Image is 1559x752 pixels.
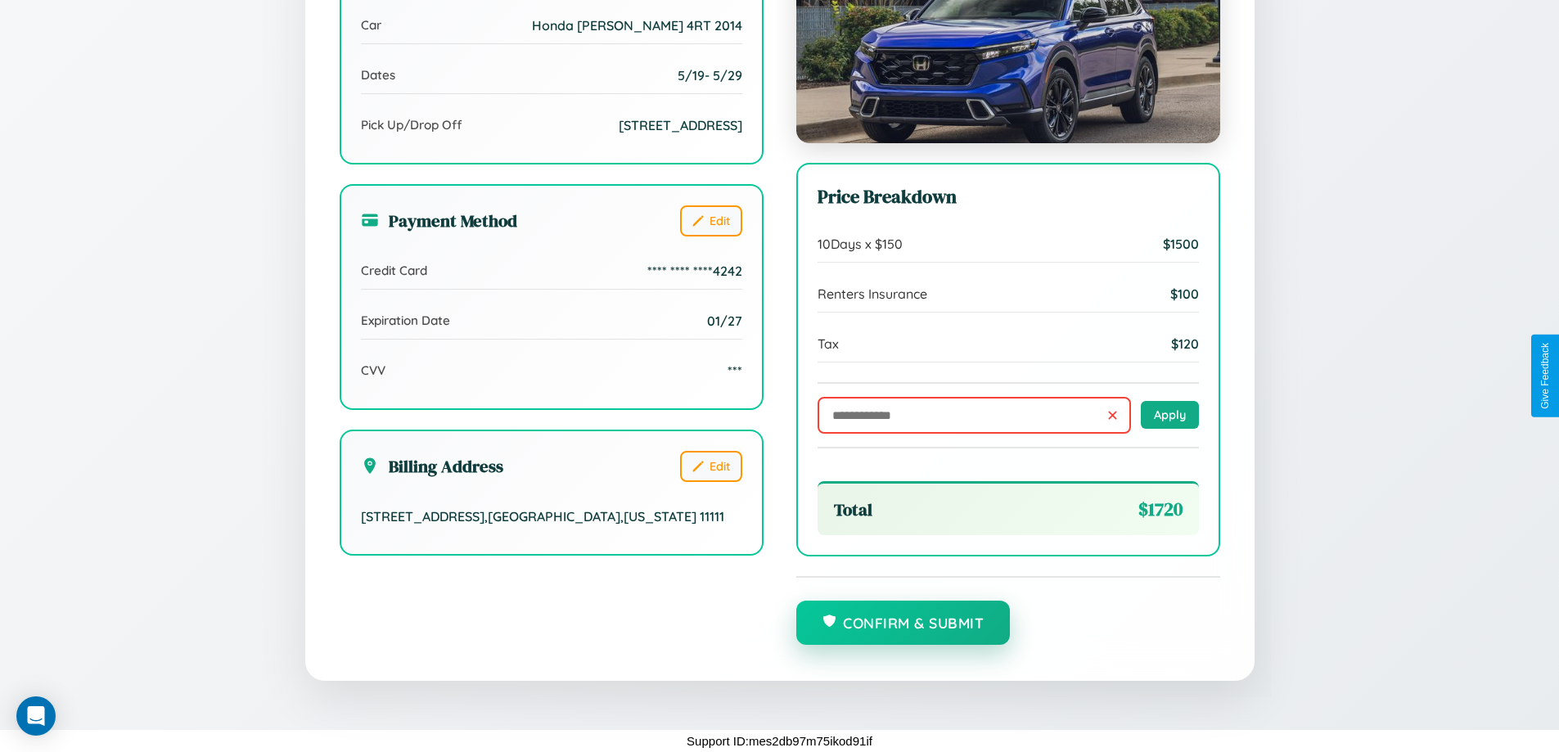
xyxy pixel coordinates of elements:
span: $ 1720 [1138,497,1183,522]
span: $ 1500 [1163,236,1199,252]
span: 01/27 [707,313,742,329]
div: Open Intercom Messenger [16,696,56,736]
h3: Price Breakdown [818,184,1199,209]
span: Total [834,498,872,521]
span: Tax [818,335,839,352]
h3: Billing Address [361,454,503,478]
button: Confirm & Submit [796,601,1011,645]
span: CVV [361,362,385,378]
span: Credit Card [361,263,427,278]
span: Dates [361,67,395,83]
span: 5 / 19 - 5 / 29 [678,67,742,83]
span: [STREET_ADDRESS] [619,117,742,133]
span: [STREET_ADDRESS] , [GEOGRAPHIC_DATA] , [US_STATE] 11111 [361,508,724,525]
h3: Payment Method [361,209,517,232]
span: $ 120 [1171,335,1199,352]
span: Expiration Date [361,313,450,328]
div: Give Feedback [1539,343,1551,409]
span: $ 100 [1170,286,1199,302]
button: Apply [1141,401,1199,429]
span: Renters Insurance [818,286,927,302]
button: Edit [680,451,742,482]
button: Edit [680,205,742,236]
p: Support ID: mes2db97m75ikod91if [687,730,872,752]
span: Pick Up/Drop Off [361,117,462,133]
span: Car [361,17,381,33]
span: Honda [PERSON_NAME] 4RT 2014 [532,17,742,34]
span: 10 Days x $ 150 [818,236,903,252]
